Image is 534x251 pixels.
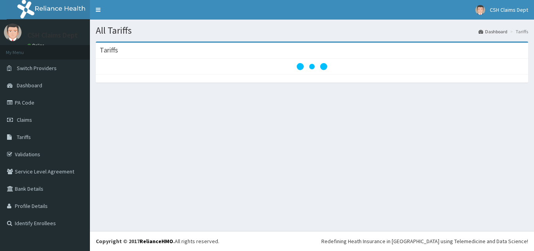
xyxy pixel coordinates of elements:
[321,237,528,245] div: Redefining Heath Insurance in [GEOGRAPHIC_DATA] using Telemedicine and Data Science!
[27,43,46,48] a: Online
[17,134,31,141] span: Tariffs
[27,32,78,39] p: CSH Claims Dept
[490,6,528,13] span: CSH Claims Dept
[17,116,32,123] span: Claims
[140,238,173,245] a: RelianceHMO
[17,82,42,89] span: Dashboard
[478,28,507,35] a: Dashboard
[475,5,485,15] img: User Image
[296,51,328,82] svg: audio-loading
[100,47,118,54] h3: Tariffs
[508,28,528,35] li: Tariffs
[4,23,22,41] img: User Image
[17,65,57,72] span: Switch Providers
[96,238,175,245] strong: Copyright © 2017 .
[90,231,534,251] footer: All rights reserved.
[96,25,528,36] h1: All Tariffs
